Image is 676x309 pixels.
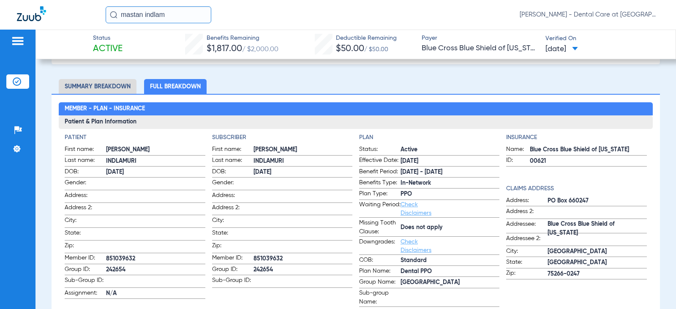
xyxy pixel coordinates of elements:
span: 242654 [253,265,352,274]
span: [GEOGRAPHIC_DATA] [401,278,499,287]
span: Active [401,145,499,154]
a: Check Disclaimers [401,239,431,253]
span: / $2,000.00 [242,46,278,53]
span: COB: [359,256,401,266]
span: Dental PPO [401,267,499,276]
span: City: [506,247,548,257]
span: Address: [65,191,106,202]
span: Benefit Period: [359,167,401,178]
span: In-Network [401,179,499,188]
span: INDLAMURI [253,157,352,166]
span: Member ID: [65,254,106,264]
span: City: [212,216,253,227]
h4: Claims Address [506,184,646,193]
span: PPO [401,190,499,199]
span: Last name: [65,156,106,166]
li: Full Breakdown [144,79,207,94]
span: 00621 [530,157,646,166]
img: Search Icon [110,11,117,19]
span: Sub-Group ID: [65,276,106,287]
span: Zip: [212,241,253,253]
span: Status [93,34,123,43]
span: Gender: [65,178,106,190]
span: Standard [401,256,499,265]
span: [DATE] [253,168,352,177]
span: ID: [506,156,530,166]
span: Blue Cross Blue Shield of [US_STATE] [422,43,538,54]
h3: Patient & Plan Information [59,115,652,129]
span: Sub-group Name: [359,289,401,306]
span: First name: [65,145,106,155]
span: [DATE] [401,157,499,166]
span: PO Box 660247 [548,197,646,205]
span: Address 2: [506,207,548,219]
span: Blue Cross Blue Shield of [US_STATE] [530,145,646,154]
span: Address 2: [65,203,106,215]
span: Payer [422,34,538,43]
span: 851039632 [253,254,352,263]
span: 75266-0247 [548,270,646,279]
span: [GEOGRAPHIC_DATA] [548,247,646,256]
span: Deductible Remaining [336,34,397,43]
span: N/A [106,289,205,298]
span: Address 2: [212,203,253,215]
span: Waiting Period: [359,200,401,217]
span: Downgrades: [359,238,401,254]
span: State: [65,229,106,240]
h4: Insurance [506,133,646,142]
h4: Patient [65,133,205,142]
span: Zip: [506,269,548,279]
span: Benefits Type: [359,178,401,189]
span: Addressee 2: [506,234,548,246]
span: / $50.00 [364,46,388,52]
span: Name: [506,145,530,155]
span: [GEOGRAPHIC_DATA] [548,258,646,267]
span: Does not apply [401,223,499,232]
span: Sub-Group ID: [212,276,253,287]
span: Verified On [545,34,662,43]
span: [PERSON_NAME] [106,145,205,154]
h4: Plan [359,133,499,142]
span: Addressee: [506,220,548,233]
span: DOB: [212,167,253,178]
span: $1,817.00 [207,44,242,53]
span: Effective Date: [359,156,401,166]
span: [DATE] [106,168,205,177]
span: Status: [359,145,401,155]
span: [PERSON_NAME] - Dental Care at [GEOGRAPHIC_DATA] [520,11,659,19]
img: Zuub Logo [17,6,46,21]
span: Active [93,43,123,55]
h2: Member - Plan - Insurance [59,102,652,116]
span: 851039632 [106,254,205,263]
span: Plan Type: [359,189,401,200]
span: Missing Tooth Clause: [359,219,401,236]
span: Address: [212,191,253,202]
span: Group ID: [212,265,253,275]
span: INDLAMURI [106,157,205,166]
span: Blue Cross Blue Shield of [US_STATE] [548,224,646,233]
span: Group ID: [65,265,106,275]
span: [DATE] [545,44,578,55]
a: Check Disclaimers [401,202,431,216]
span: State: [212,229,253,240]
span: Member ID: [212,254,253,264]
span: Group Name: [359,278,401,288]
span: State: [506,258,548,268]
span: [PERSON_NAME] [253,145,352,154]
span: Address: [506,196,548,206]
img: hamburger-icon [11,36,25,46]
input: Search for patients [106,6,211,23]
span: $50.00 [336,44,364,53]
span: Benefits Remaining [207,34,278,43]
span: Zip: [65,241,106,253]
span: City: [65,216,106,227]
span: Gender: [212,178,253,190]
span: Last name: [212,156,253,166]
h4: Subscriber [212,133,352,142]
span: Assignment: [65,289,106,299]
span: Plan Name: [359,267,401,277]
